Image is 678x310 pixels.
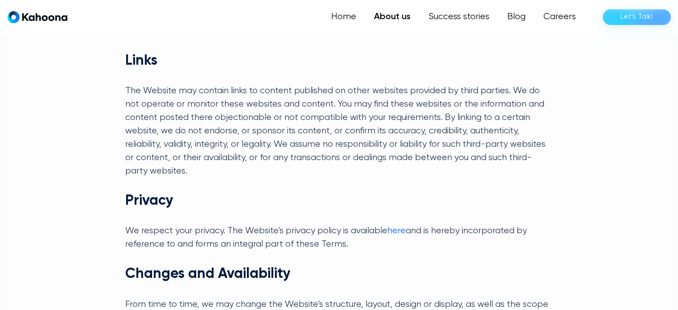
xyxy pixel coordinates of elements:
a: here [387,226,406,236]
a: Blog [498,8,534,26]
a: home [8,11,67,24]
a: Home [322,8,365,26]
h3: Privacy [125,192,553,209]
h3: Changes and Availability [125,265,553,282]
div: Let’s Talk! [620,10,653,24]
a: About us [365,8,419,26]
p: The Website may contain links to content published on other websites provided by third parties. W... [125,84,553,178]
h3: Links [125,52,553,69]
a: Let’s Talk! [603,9,671,25]
a: Success stories [419,8,498,26]
p: We respect your privacy. The Website’s privacy policy is available and is hereby incorporated by ... [125,224,553,251]
a: Careers [534,8,585,26]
